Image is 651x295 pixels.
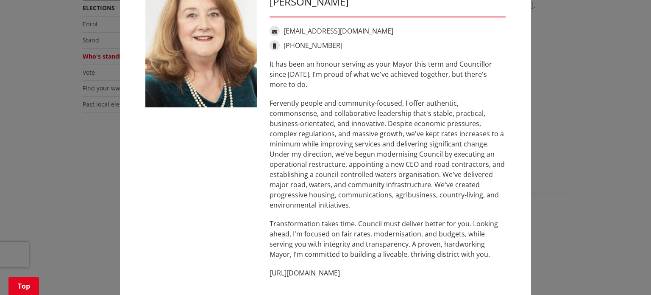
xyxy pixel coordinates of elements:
a: [EMAIL_ADDRESS][DOMAIN_NAME] [284,26,393,36]
p: Transformation takes time. Council must deliver better for you. Looking ahead, I'm focused on fai... [270,219,506,259]
p: Fervently people and community-focused, I offer authentic, commonsense, and collaborative leaders... [270,98,506,210]
a: [PHONE_NUMBER] [284,41,342,50]
p: It has been an honour serving as your Mayor this term and Councillor since [DATE]. I'm proud of w... [270,59,506,90]
p: [URL][DOMAIN_NAME] [270,268,506,278]
iframe: Messenger Launcher [612,259,643,290]
a: Top [8,277,39,295]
